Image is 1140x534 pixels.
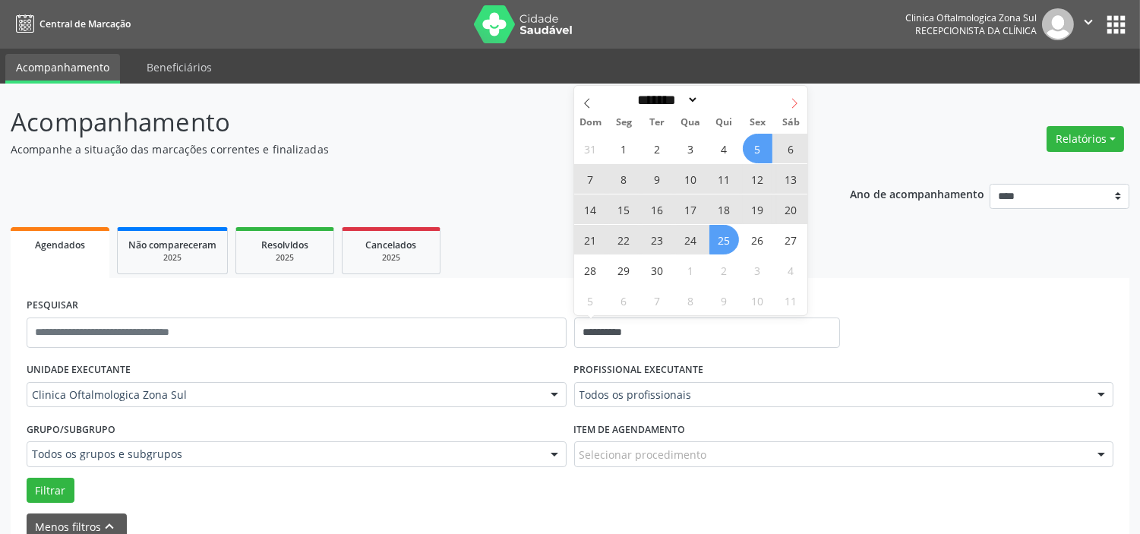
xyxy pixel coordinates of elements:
[643,286,672,315] span: Outubro 7, 2025
[574,359,704,382] label: PROFISSIONAL EXECUTANTE
[676,255,706,285] span: Outubro 1, 2025
[576,164,605,194] span: Setembro 7, 2025
[643,164,672,194] span: Setembro 9, 2025
[366,239,417,251] span: Cancelados
[609,255,639,285] span: Setembro 29, 2025
[11,103,794,141] p: Acompanhamento
[850,184,984,203] p: Ano de acompanhamento
[1047,126,1124,152] button: Relatórios
[776,286,806,315] span: Outubro 11, 2025
[905,11,1037,24] div: Clinica Oftalmologica Zona Sul
[11,11,131,36] a: Central de Marcação
[136,54,223,81] a: Beneficiários
[676,194,706,224] span: Setembro 17, 2025
[676,164,706,194] span: Setembro 10, 2025
[776,164,806,194] span: Setembro 13, 2025
[709,164,739,194] span: Setembro 11, 2025
[743,134,772,163] span: Setembro 5, 2025
[743,255,772,285] span: Outubro 3, 2025
[35,239,85,251] span: Agendados
[743,164,772,194] span: Setembro 12, 2025
[1042,8,1074,40] img: img
[741,118,774,128] span: Sex
[609,225,639,254] span: Setembro 22, 2025
[643,134,672,163] span: Setembro 2, 2025
[1074,8,1103,40] button: 
[353,252,429,264] div: 2025
[743,286,772,315] span: Outubro 10, 2025
[128,239,216,251] span: Não compareceram
[641,118,674,128] span: Ter
[32,387,535,403] span: Clinica Oftalmologica Zona Sul
[576,286,605,315] span: Outubro 5, 2025
[609,194,639,224] span: Setembro 15, 2025
[39,17,131,30] span: Central de Marcação
[709,194,739,224] span: Setembro 18, 2025
[776,134,806,163] span: Setembro 6, 2025
[633,92,699,108] select: Month
[579,447,707,463] span: Selecionar procedimento
[676,286,706,315] span: Outubro 8, 2025
[574,418,686,441] label: Item de agendamento
[5,54,120,84] a: Acompanhamento
[261,239,308,251] span: Resolvidos
[27,418,115,441] label: Grupo/Subgrupo
[609,286,639,315] span: Outubro 6, 2025
[576,194,605,224] span: Setembro 14, 2025
[643,194,672,224] span: Setembro 16, 2025
[576,134,605,163] span: Agosto 31, 2025
[643,255,672,285] span: Setembro 30, 2025
[574,118,608,128] span: Dom
[699,92,749,108] input: Year
[579,387,1083,403] span: Todos os profissionais
[743,225,772,254] span: Setembro 26, 2025
[743,194,772,224] span: Setembro 19, 2025
[915,24,1037,37] span: Recepcionista da clínica
[709,225,739,254] span: Setembro 25, 2025
[1103,11,1129,38] button: apps
[676,134,706,163] span: Setembro 3, 2025
[643,225,672,254] span: Setembro 23, 2025
[608,118,641,128] span: Seg
[674,118,708,128] span: Qua
[774,118,807,128] span: Sáb
[676,225,706,254] span: Setembro 24, 2025
[27,478,74,504] button: Filtrar
[709,255,739,285] span: Outubro 2, 2025
[27,359,131,382] label: UNIDADE EXECUTANTE
[707,118,741,128] span: Qui
[32,447,535,462] span: Todos os grupos e subgrupos
[11,141,794,157] p: Acompanhe a situação das marcações correntes e finalizadas
[576,255,605,285] span: Setembro 28, 2025
[128,252,216,264] div: 2025
[776,194,806,224] span: Setembro 20, 2025
[247,252,323,264] div: 2025
[609,164,639,194] span: Setembro 8, 2025
[709,134,739,163] span: Setembro 4, 2025
[1080,14,1097,30] i: 
[609,134,639,163] span: Setembro 1, 2025
[27,294,78,318] label: PESQUISAR
[776,225,806,254] span: Setembro 27, 2025
[576,225,605,254] span: Setembro 21, 2025
[709,286,739,315] span: Outubro 9, 2025
[776,255,806,285] span: Outubro 4, 2025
